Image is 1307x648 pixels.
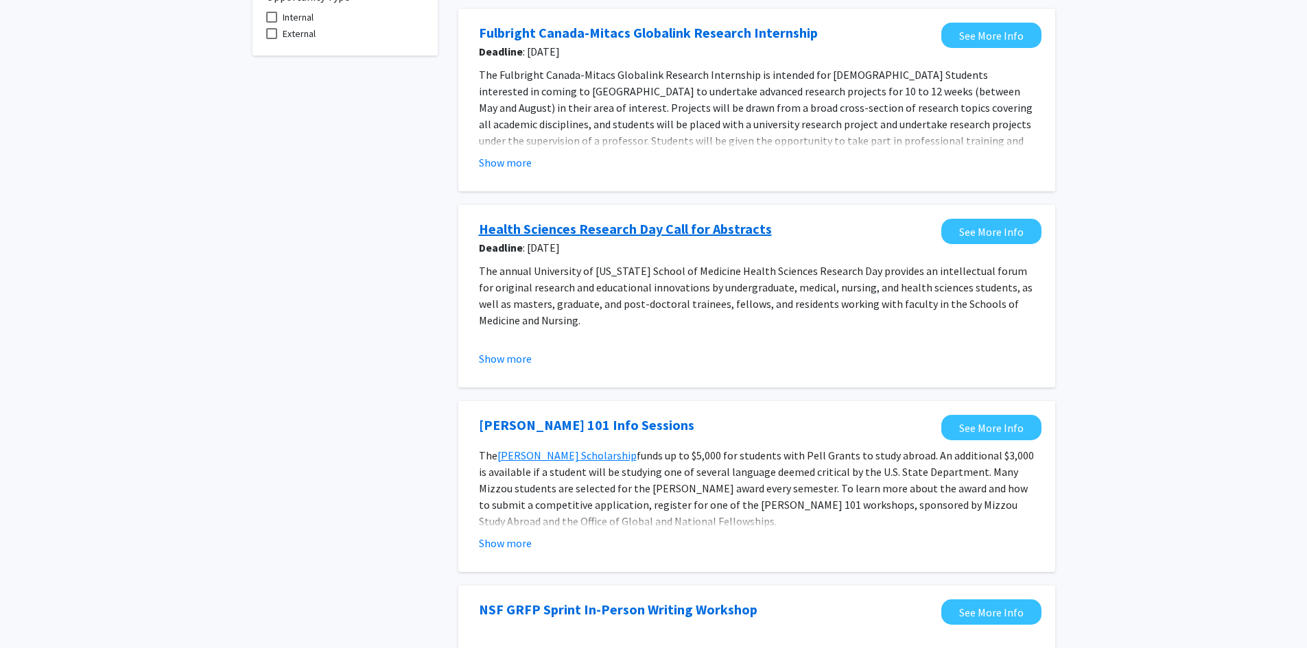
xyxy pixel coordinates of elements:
[283,9,314,25] span: Internal
[10,586,58,638] iframe: Chat
[941,23,1041,48] a: Opens in a new tab
[479,23,818,43] a: Opens in a new tab
[479,68,1033,164] span: The Fulbright Canada-Mitacs Globalink Research Internship is intended for [DEMOGRAPHIC_DATA] Stud...
[479,535,532,551] button: Show more
[941,415,1041,440] a: Opens in a new tab
[479,350,532,367] button: Show more
[941,599,1041,625] a: Opens in a new tab
[479,219,772,239] a: Opens in a new tab
[479,599,757,620] a: Opens in a new tab
[941,219,1041,244] a: Opens in a new tab
[479,415,694,435] a: Opens in a new tab
[497,448,637,462] a: [PERSON_NAME] Scholarship
[283,25,316,42] span: External
[479,263,1035,328] p: The annual University of [US_STATE] School of Medicine Health Sciences Research Day provides an i...
[479,239,934,256] span: : [DATE]
[479,154,532,171] button: Show more
[479,45,523,58] b: Deadline
[479,43,934,60] span: : [DATE]
[479,448,497,462] span: The
[479,448,1034,528] span: funds up to $5,000 for students with Pell Grants to study abroad. An additional $3,000 is availab...
[479,241,523,254] b: Deadline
